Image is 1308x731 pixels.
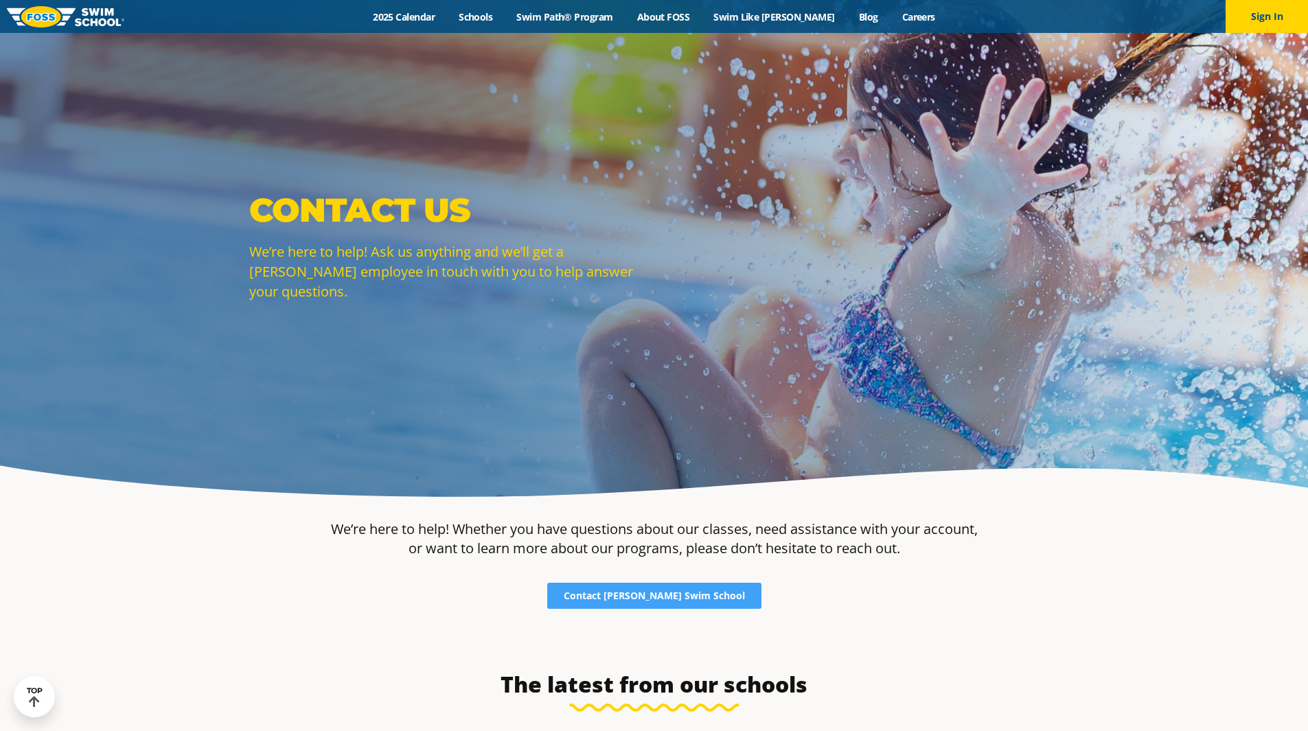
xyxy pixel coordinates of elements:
span: Contact [PERSON_NAME] Swim School [564,591,745,601]
p: We’re here to help! Whether you have questions about our classes, need assistance with your accou... [330,520,978,558]
a: About FOSS [625,10,702,23]
a: Swim Path® Program [505,10,625,23]
p: We’re here to help! Ask us anything and we’ll get a [PERSON_NAME] employee in touch with you to h... [249,242,647,301]
a: Contact [PERSON_NAME] Swim School [547,583,761,609]
a: Swim Like [PERSON_NAME] [702,10,847,23]
a: Careers [890,10,947,23]
div: TOP [27,686,43,708]
p: Contact Us [249,189,647,231]
img: FOSS Swim School Logo [7,6,124,27]
a: Schools [447,10,505,23]
a: Blog [847,10,890,23]
a: 2025 Calendar [361,10,447,23]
